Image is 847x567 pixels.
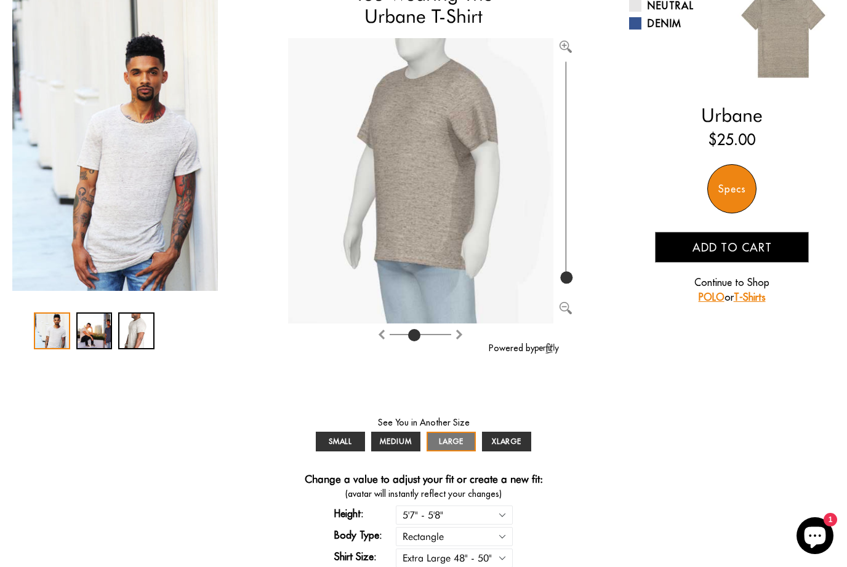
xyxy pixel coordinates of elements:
[371,432,420,451] a: MEDIUM
[707,164,757,213] div: Specs
[492,437,522,446] span: XLARGE
[734,291,766,303] a: T-Shirts
[334,528,396,542] label: Body Type:
[76,312,113,349] div: 2 / 3
[560,38,572,50] button: Zoom in
[560,302,572,314] img: Zoom out
[560,41,572,53] img: Zoom in
[535,343,560,354] img: perfitly-logo_73ae6c82-e2e3-4a36-81b1-9e913f6ac5a1.png
[439,437,464,446] span: LARGE
[316,432,365,451] a: SMALL
[118,312,155,349] div: 3 / 3
[329,437,353,446] span: SMALL
[709,129,755,151] ins: $25.00
[629,16,723,31] a: Denim
[377,330,387,339] img: Rotate clockwise
[377,327,387,341] button: Rotate clockwise
[305,473,543,488] h4: Change a value to adjust your fit or create a new fit:
[334,549,396,564] label: Shirt Size:
[34,312,70,349] div: 1 / 3
[793,517,837,557] inbox-online-store-chat: Shopify online store chat
[288,38,554,323] img: Brand%2fOtero%2f20004-v2-R%2f56%2f7-L%2fAv%2f29e02472-7dea-11ea-9f6a-0e35f21fd8c2%2fNeutral%2f1%2...
[560,299,572,312] button: Zoom out
[427,432,476,451] a: LARGE
[482,432,531,451] a: XLARGE
[655,275,809,304] p: Continue to Shop or
[629,104,835,126] h2: Urbane
[489,343,560,354] a: Powered by
[380,437,412,446] span: MEDIUM
[655,232,809,263] button: Add to cart
[692,240,772,255] span: Add to cart
[699,291,725,303] a: POLO
[334,506,396,521] label: Height:
[288,488,560,501] span: (avatar will instantly reflect your changes)
[454,327,464,341] button: Rotate counter clockwise
[454,330,464,339] img: Rotate counter clockwise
